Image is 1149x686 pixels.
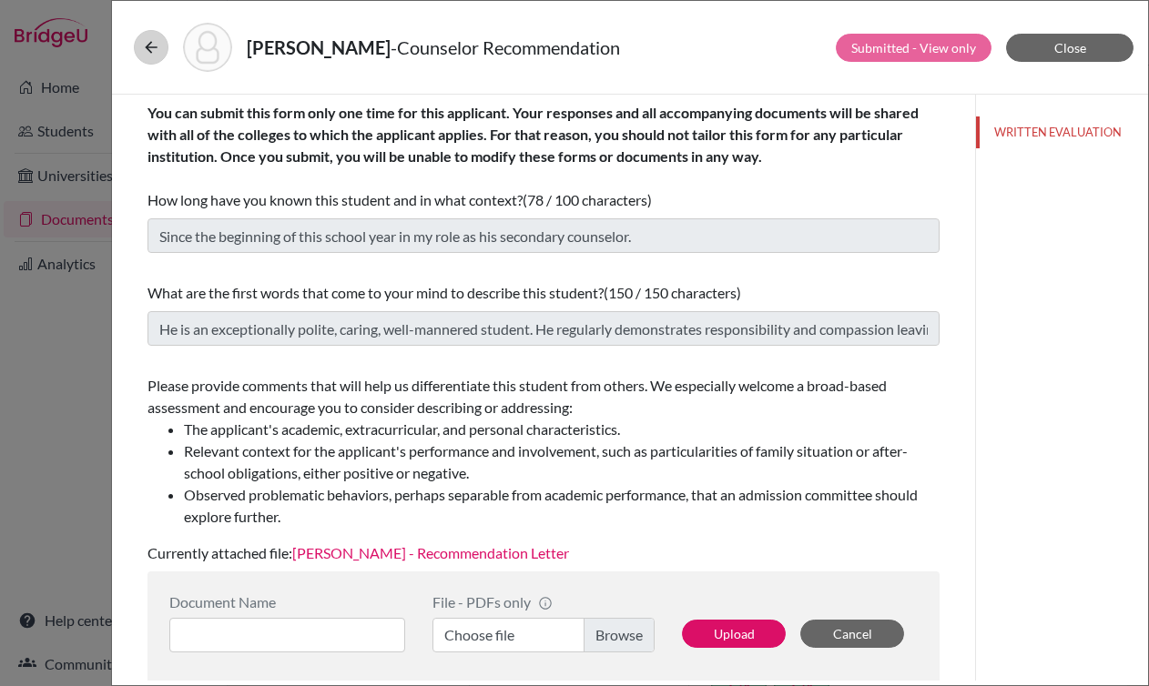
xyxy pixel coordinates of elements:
div: Document Name [169,593,405,610]
span: How long have you known this student and in what context? [147,104,919,208]
button: Cancel [800,620,904,648]
span: info [538,596,553,610]
div: File - PDFs only [432,593,655,610]
li: Relevant context for the applicant's performance and involvement, such as particularities of fami... [184,440,940,484]
b: You can submit this form only one time for this applicant. Your responses and all accompanying do... [147,104,919,165]
a: [PERSON_NAME] - Recommendation Letter [292,544,569,561]
label: Choose file [432,618,655,652]
strong: [PERSON_NAME] [247,36,391,58]
span: Please provide comments that will help us differentiate this student from others. We especially w... [147,377,940,528]
span: (150 / 150 characters) [604,284,741,301]
span: - Counselor Recommendation [391,36,620,58]
button: WRITTEN EVALUATION [976,116,1148,148]
span: What are the first words that come to your mind to describe this student? [147,284,604,301]
button: Upload [682,620,786,648]
li: Observed problematic behaviors, perhaps separable from academic performance, that an admission co... [184,484,940,528]
li: The applicant's academic, extracurricular, and personal characteristics. [184,419,940,440]
div: Currently attached file: [147,368,940,571]
span: (78 / 100 characters) [523,191,652,208]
